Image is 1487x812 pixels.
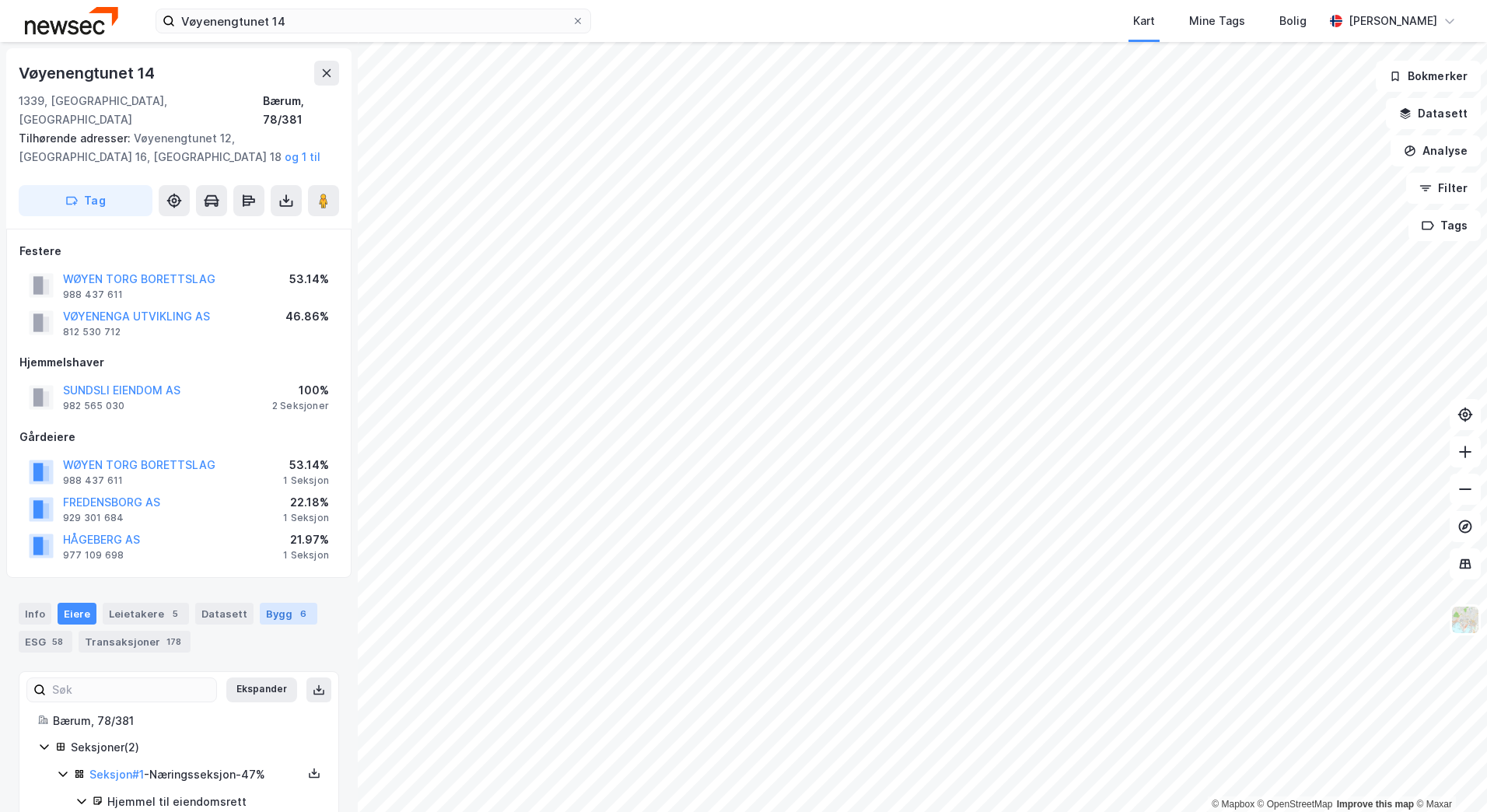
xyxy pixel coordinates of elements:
[63,549,124,562] div: 977 109 698
[1391,135,1481,166] button: Analyse
[63,326,121,338] div: 812 530 712
[89,768,144,781] a: Seksjon#1
[46,678,216,702] input: Søk
[283,474,329,487] div: 1 Seksjon
[19,129,327,166] div: Vøyenengtunet 12, [GEOGRAPHIC_DATA] 16, [GEOGRAPHIC_DATA] 18
[260,603,317,625] div: Bygg
[1189,12,1245,30] div: Mine Tags
[53,712,326,730] div: Bærum, 78/381
[226,677,297,702] button: Ekspander
[175,9,572,33] input: Søk på adresse, matrikkel, gårdeiere, leietakere eller personer
[1376,61,1481,92] button: Bokmerker
[283,549,329,562] div: 1 Seksjon
[1409,737,1487,812] iframe: Chat Widget
[49,634,66,649] div: 58
[19,603,51,625] div: Info
[19,428,338,446] div: Gårdeiere
[19,61,158,86] div: Vøyenengtunet 14
[283,456,329,474] div: 53.14%
[19,631,72,653] div: ESG
[19,185,152,216] button: Tag
[1409,737,1487,812] div: Kontrollprogram for chat
[79,631,191,653] div: Transaksjoner
[1349,12,1437,30] div: [PERSON_NAME]
[58,603,96,625] div: Eiere
[195,603,254,625] div: Datasett
[263,92,339,129] div: Bærum, 78/381
[71,738,326,757] div: Seksjoner ( 2 )
[285,307,329,326] div: 46.86%
[283,512,329,524] div: 1 Seksjon
[289,270,329,289] div: 53.14%
[63,512,124,524] div: 929 301 684
[296,606,311,621] div: 6
[1386,98,1481,129] button: Datasett
[107,793,326,811] div: Hjemmel til eiendomsrett
[1133,12,1155,30] div: Kart
[1279,12,1307,30] div: Bolig
[272,400,329,412] div: 2 Seksjoner
[1258,799,1333,810] a: OpenStreetMap
[89,765,303,784] div: - Næringsseksjon - 47%
[283,530,329,549] div: 21.97%
[19,353,338,372] div: Hjemmelshaver
[1450,605,1480,635] img: Z
[19,242,338,261] div: Festere
[283,493,329,512] div: 22.18%
[63,289,123,301] div: 988 437 611
[19,92,263,129] div: 1339, [GEOGRAPHIC_DATA], [GEOGRAPHIC_DATA]
[163,634,184,649] div: 178
[1212,799,1254,810] a: Mapbox
[63,474,123,487] div: 988 437 611
[1337,799,1414,810] a: Improve this map
[19,131,134,145] span: Tilhørende adresser:
[1408,210,1481,241] button: Tags
[103,603,189,625] div: Leietakere
[272,381,329,400] div: 100%
[167,606,183,621] div: 5
[63,400,124,412] div: 982 565 030
[25,7,118,34] img: newsec-logo.f6e21ccffca1b3a03d2d.png
[1406,173,1481,204] button: Filter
